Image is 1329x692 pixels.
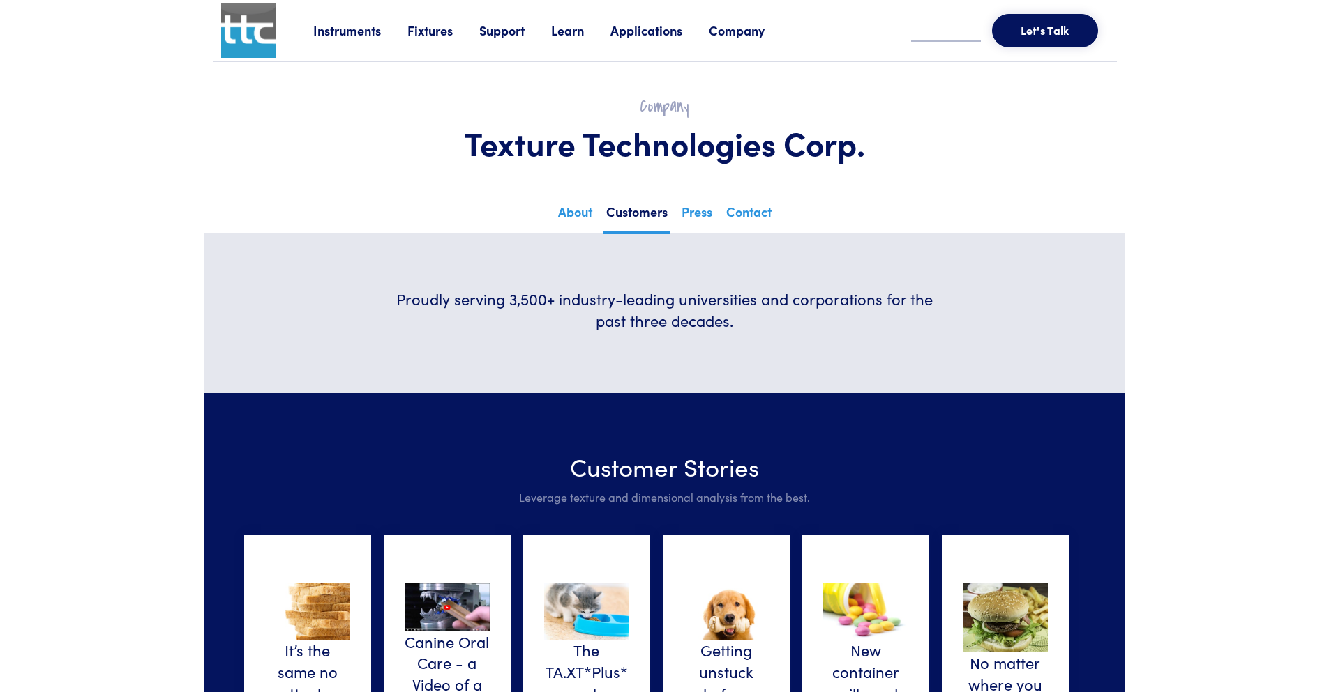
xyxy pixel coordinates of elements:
a: Customers [603,200,670,234]
a: Fixtures [407,22,479,39]
p: Leverage texture and dimensional analysis from the best. [246,489,1083,507]
h6: Proudly serving 3,500+ industry-leading universities and corporations for the past three decades. [389,289,941,332]
img: restaurantconsistency.jpg [963,583,1048,652]
img: ttc_logo_1x1_v1.0.png [221,3,276,58]
h3: Customer Stories [246,449,1083,483]
h1: Texture Technologies Corp. [246,123,1083,163]
a: Company [709,22,791,39]
img: canine-oral-care-chewing-robot.jpg [405,583,490,631]
a: Support [479,22,551,39]
img: petchew.jpg [684,583,769,640]
a: Contact [723,200,774,231]
a: Press [679,200,715,231]
a: Learn [551,22,610,39]
button: Let's Talk [992,14,1098,47]
img: nospillscontainer.jpg [823,583,908,640]
img: catfood.jpg [544,583,629,640]
h2: Company [246,95,1083,117]
a: Instruments [313,22,407,39]
img: bread.jpg [265,583,350,640]
a: About [555,200,595,231]
a: Applications [610,22,709,39]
